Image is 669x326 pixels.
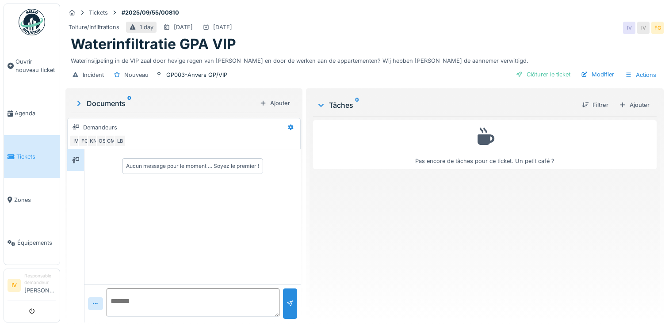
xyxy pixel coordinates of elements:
[14,196,56,204] span: Zones
[96,135,108,147] div: OS
[651,22,664,34] div: FG
[69,135,82,147] div: IV
[8,279,21,292] li: IV
[623,22,635,34] div: IV
[577,68,618,80] div: Modifier
[8,273,56,300] a: IV Responsable demandeur[PERSON_NAME]
[213,23,232,31] div: [DATE]
[105,135,117,147] div: CM
[71,53,658,65] div: Waterinsijpeling in de VIP zaal door hevige regen van [PERSON_NAME] en door de werken aan de appa...
[355,100,359,110] sup: 0
[621,68,660,81] div: Actions
[319,124,651,165] div: Pas encore de tâches pour ce ticket. Un petit café ?
[24,273,56,298] li: [PERSON_NAME]
[15,57,56,74] span: Ouvrir nouveau ticket
[71,36,236,53] h1: Waterinfiltratie GPA VIP
[83,123,117,132] div: Demandeurs
[4,178,60,221] a: Zones
[16,152,56,161] span: Tickets
[615,99,653,111] div: Ajouter
[4,221,60,265] a: Équipements
[114,135,126,147] div: LB
[69,23,119,31] div: Toiture/Infiltrations
[74,98,256,109] div: Documents
[124,71,149,79] div: Nouveau
[17,239,56,247] span: Équipements
[24,273,56,286] div: Responsable demandeur
[83,71,104,79] div: Incident
[126,162,259,170] div: Aucun message pour le moment … Soyez le premier !
[78,135,91,147] div: FG
[140,23,153,31] div: 1 day
[578,99,612,111] div: Filtrer
[256,97,294,109] div: Ajouter
[87,135,99,147] div: KN
[174,23,193,31] div: [DATE]
[637,22,650,34] div: IV
[512,68,574,80] div: Clôturer le ticket
[4,135,60,178] a: Tickets
[118,8,183,17] strong: #2025/09/55/00810
[19,9,45,35] img: Badge_color-CXgf-gQk.svg
[15,109,56,118] span: Agenda
[89,8,108,17] div: Tickets
[166,71,227,79] div: GP003-Anvers GP/VIP
[4,40,60,92] a: Ouvrir nouveau ticket
[317,100,575,110] div: Tâches
[127,98,131,109] sup: 0
[4,92,60,135] a: Agenda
